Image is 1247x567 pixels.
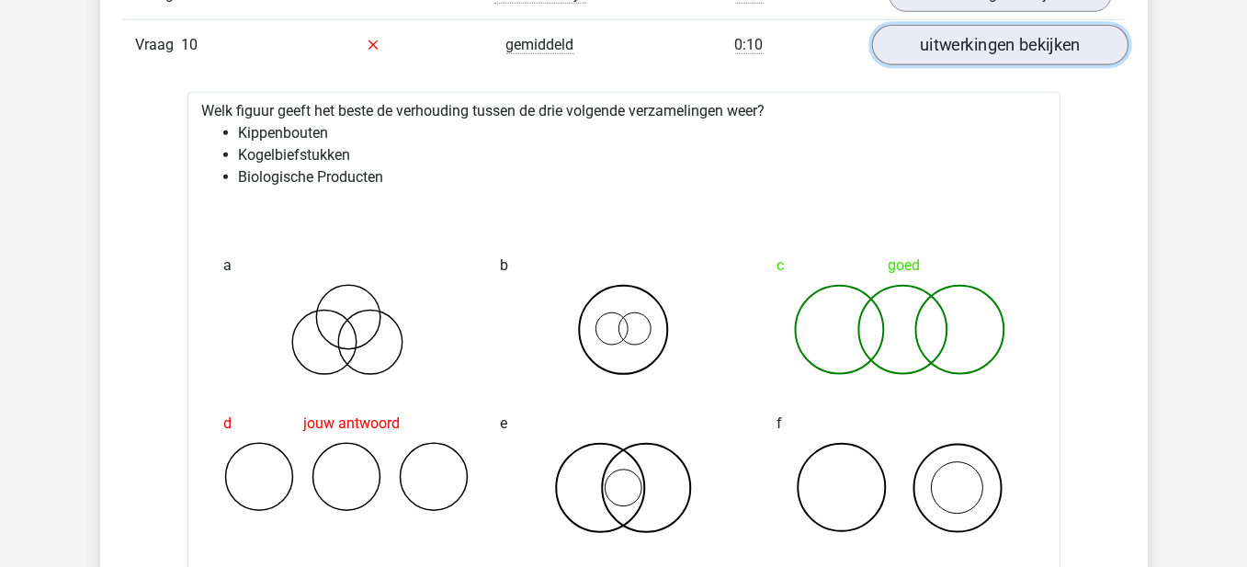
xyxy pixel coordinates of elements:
[500,405,507,442] span: e
[777,247,1024,284] div: goed
[871,25,1128,65] a: uitwerkingen bekijken
[506,36,574,54] span: gemiddeld
[136,34,182,56] span: Vraag
[777,247,784,284] span: c
[239,166,1046,188] li: Biologische Producten
[224,405,471,442] div: jouw antwoord
[182,36,198,53] span: 10
[224,247,232,284] span: a
[500,247,508,284] span: b
[239,144,1046,166] li: Kogelbiefstukken
[735,36,764,54] span: 0:10
[239,122,1046,144] li: Kippenbouten
[224,405,232,442] span: d
[777,405,782,442] span: f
